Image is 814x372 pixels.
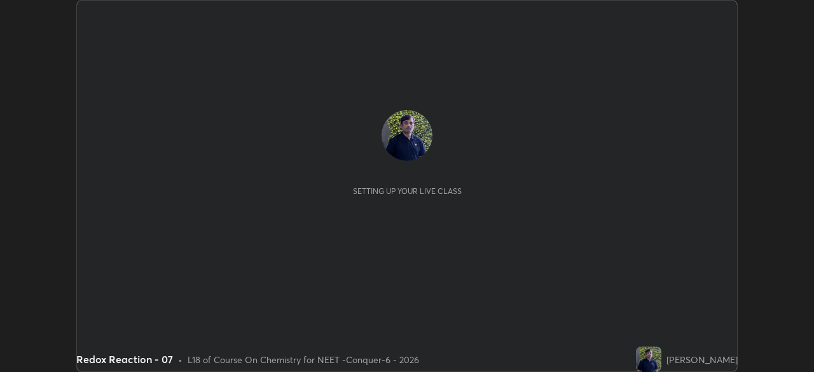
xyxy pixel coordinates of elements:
div: Setting up your live class [353,186,462,196]
img: 924660acbe704701a98f0fe2bdf2502a.jpg [636,347,661,372]
div: Redox Reaction - 07 [76,352,173,367]
div: L18 of Course On Chemistry for NEET -Conquer-6 - 2026 [188,353,419,366]
div: • [178,353,183,366]
div: [PERSON_NAME] [666,353,738,366]
img: 924660acbe704701a98f0fe2bdf2502a.jpg [382,110,432,161]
